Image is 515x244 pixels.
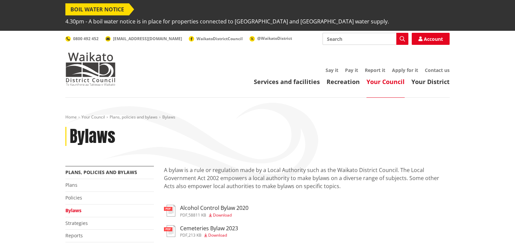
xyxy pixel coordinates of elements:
[65,182,77,188] a: Plans
[323,33,408,45] input: Search input
[70,127,115,146] h1: Bylaws
[65,114,450,120] nav: breadcrumb
[366,78,405,86] a: Your Council
[180,212,187,218] span: pdf
[73,36,99,42] span: 0800 492 452
[65,169,137,175] a: Plans, policies and bylaws
[180,205,248,211] h3: Alcohol Control Bylaw 2020
[164,205,248,217] a: Alcohol Control Bylaw 2020 pdf,58811 KB Download
[180,232,187,238] span: pdf
[254,78,320,86] a: Services and facilities
[113,36,182,42] span: [EMAIL_ADDRESS][DOMAIN_NAME]
[65,207,81,214] a: Bylaws
[164,205,175,217] img: document-pdf.svg
[392,67,418,73] a: Apply for it
[196,36,243,42] span: WaikatoDistrictCouncil
[65,194,82,201] a: Policies
[425,67,450,73] a: Contact us
[81,114,105,120] a: Your Council
[208,232,227,238] span: Download
[110,114,158,120] a: Plans, policies and bylaws
[65,36,99,42] a: 0800 492 452
[164,225,175,237] img: document-pdf.svg
[412,33,450,45] a: Account
[188,212,206,218] span: 58811 KB
[213,212,232,218] span: Download
[345,67,358,73] a: Pay it
[65,15,389,27] span: 4.30pm - A boil water notice is in place for properties connected to [GEOGRAPHIC_DATA] and [GEOGR...
[65,220,88,226] a: Strategies
[65,52,116,86] img: Waikato District Council - Te Kaunihera aa Takiwaa o Waikato
[162,114,175,120] span: Bylaws
[65,3,129,15] span: BOIL WATER NOTICE
[180,213,248,217] div: ,
[188,232,202,238] span: 213 KB
[180,225,238,232] h3: Cemeteries Bylaw 2023
[326,67,338,73] a: Say it
[65,232,83,239] a: Reports
[411,78,450,86] a: Your District
[65,114,77,120] a: Home
[189,36,243,42] a: WaikatoDistrictCouncil
[249,35,292,41] a: @WaikatoDistrict
[164,166,450,198] p: A bylaw is a rule or regulation made by a Local Authority such as the Waikato District Council. T...
[327,78,360,86] a: Recreation
[365,67,385,73] a: Report it
[105,36,182,42] a: [EMAIL_ADDRESS][DOMAIN_NAME]
[180,233,238,237] div: ,
[164,225,238,237] a: Cemeteries Bylaw 2023 pdf,213 KB Download
[257,35,292,41] span: @WaikatoDistrict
